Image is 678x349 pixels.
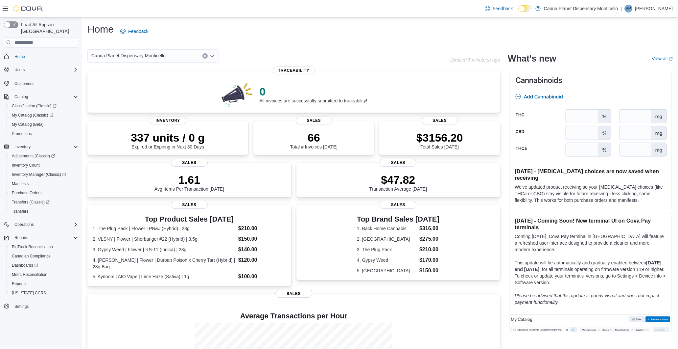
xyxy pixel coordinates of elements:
button: Operations [1,220,81,229]
span: Purchase Orders [9,189,78,197]
span: Home [14,54,25,59]
dd: $210.00 [238,225,286,232]
span: Sales [380,201,416,209]
div: Transaction Average [DATE] [369,173,427,192]
span: Transfers (Classic) [9,198,78,206]
button: Settings [1,302,81,311]
button: Catalog [1,92,81,101]
span: Users [12,66,78,74]
a: My Catalog (Beta) [9,121,46,128]
h3: [DATE] - [MEDICAL_DATA] choices are now saved when receiving [515,168,666,181]
span: Feedback [493,5,513,12]
span: Inventory Count [12,163,40,168]
a: Home [12,53,28,61]
span: Settings [14,304,29,309]
div: Expired or Expiring in Next 30 Days [131,131,205,149]
span: Load All Apps in [GEOGRAPHIC_DATA] [18,21,78,35]
a: Classification (Classic) [7,101,81,111]
span: BioTrack Reconciliation [12,244,53,250]
dd: $275.00 [419,235,439,243]
p: 66 [290,131,337,144]
img: 0 [220,81,254,107]
button: Users [12,66,27,74]
span: Sales [296,117,332,124]
div: Total Sales [DATE] [416,131,463,149]
h3: [DATE] - Coming Soon! New terminal UI on Cova Pay terminals [515,217,666,230]
span: [US_STATE] CCRS [12,290,46,296]
a: Transfers [9,207,31,215]
h3: Top Brand Sales [DATE] [357,215,439,223]
span: Washington CCRS [9,289,78,297]
span: Reports [9,280,78,288]
dt: 1. Back Home Cannabis [357,225,417,232]
button: Operations [12,221,36,228]
dt: 1. The Plug Pack | Flower | PB&J (Hybrid) | 28g [93,225,236,232]
button: Purchase Orders [7,188,81,198]
button: Reports [7,279,81,288]
a: Feedback [482,2,515,15]
a: My Catalog (Classic) [9,111,56,119]
span: Transfers [9,207,78,215]
h2: What's new [508,53,556,64]
button: Promotions [7,129,81,138]
button: Inventory [12,143,33,151]
dt: 5. [GEOGRAPHIC_DATA] [357,267,417,274]
input: Dark Mode [518,5,532,12]
dd: $150.00 [238,235,286,243]
p: This update will be automatically and gradually enabled between , for all terminals operating on ... [515,259,666,286]
button: Customers [1,78,81,88]
button: Clear input [202,53,208,59]
dt: 2. [GEOGRAPHIC_DATA] [357,236,417,242]
button: Metrc Reconciliation [7,270,81,279]
span: Adjustments (Classic) [12,153,55,159]
span: Inventory Manager (Classic) [12,172,66,177]
p: Updated 5 minute(s) ago [449,57,500,63]
span: My Catalog (Beta) [12,122,44,127]
span: Dashboards [12,263,38,268]
p: 0 [259,85,367,98]
span: Canna Planet Dispensary Monticello [91,52,166,60]
h4: Average Transactions per Hour [93,312,495,320]
dd: $210.00 [419,246,439,254]
button: Manifests [7,179,81,188]
h1: Home [87,23,114,36]
span: Feedback [128,28,148,35]
dd: $100.00 [238,273,286,281]
p: $3156.20 [416,131,463,144]
span: Dashboards [9,261,78,269]
span: My Catalog (Classic) [9,111,78,119]
p: $47.82 [369,173,427,186]
span: Inventory [12,143,78,151]
span: BioTrack Reconciliation [9,243,78,251]
span: Classification (Classic) [12,103,57,109]
a: Inventory Count [9,161,42,169]
span: Metrc Reconciliation [12,272,47,277]
button: Reports [1,233,81,242]
dt: 2. VLSNY | Flower | Sherbanger #22 (Hybrid) | 3.5g [93,236,236,242]
span: Customers [14,81,34,86]
dt: 3. Gypsy Weed | Flower | RS-11 (Indica) | 28g [93,246,236,253]
p: | [620,5,622,13]
span: Adjustments (Classic) [9,152,78,160]
button: Canadian Compliance [7,252,81,261]
div: Total # Invoices [DATE] [290,131,337,149]
span: Reports [14,235,28,240]
a: Dashboards [7,261,81,270]
a: Purchase Orders [9,189,44,197]
a: Feedback [118,25,151,38]
button: Transfers [7,207,81,216]
span: My Catalog (Classic) [12,113,53,118]
span: Inventory Manager (Classic) [9,171,78,178]
span: Sales [171,201,208,209]
span: Catalog [12,93,78,101]
span: Users [14,67,25,72]
div: All invoices are successfully submitted to traceability! [259,85,367,103]
dd: $140.00 [238,246,286,254]
span: Transfers (Classic) [12,200,50,205]
button: Reports [12,234,31,242]
a: Manifests [9,180,31,188]
em: Please be advised that this update is purely visual and does not impact payment functionality. [515,293,659,305]
a: Settings [12,303,31,310]
span: Operations [12,221,78,228]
